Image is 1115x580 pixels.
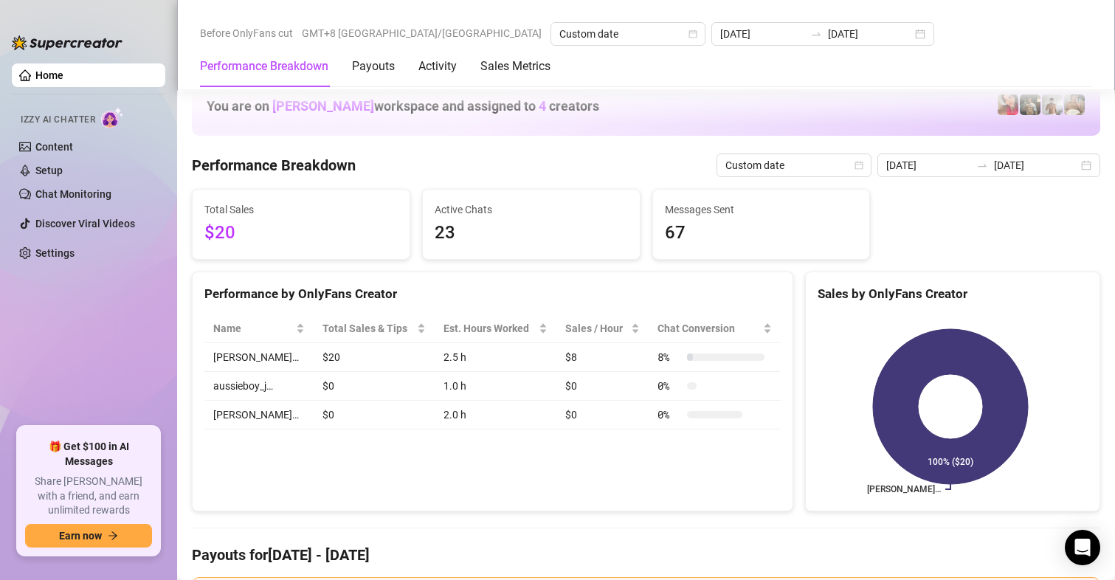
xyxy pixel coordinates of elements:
[565,320,628,336] span: Sales / Hour
[35,247,75,259] a: Settings
[867,484,941,494] text: [PERSON_NAME]…
[204,284,781,304] div: Performance by OnlyFans Creator
[443,320,536,336] div: Est. Hours Worked
[35,141,73,153] a: Content
[25,440,152,469] span: 🎁 Get $100 in AI Messages
[435,201,628,218] span: Active Chats
[35,165,63,176] a: Setup
[435,401,556,429] td: 2.0 h
[828,26,912,42] input: End date
[657,349,681,365] span: 8 %
[1020,94,1040,115] img: Tony
[314,314,435,343] th: Total Sales & Tips
[657,320,760,336] span: Chat Conversion
[21,113,95,127] span: Izzy AI Chatter
[200,22,293,44] span: Before OnlyFans cut
[101,107,124,128] img: AI Chatter
[302,22,542,44] span: GMT+8 [GEOGRAPHIC_DATA]/[GEOGRAPHIC_DATA]
[657,407,681,423] span: 0 %
[25,474,152,518] span: Share [PERSON_NAME] with a friend, and earn unlimited rewards
[1065,530,1100,565] div: Open Intercom Messenger
[435,219,628,247] span: 23
[657,378,681,394] span: 0 %
[855,161,863,170] span: calendar
[810,28,822,40] span: swap-right
[108,531,118,541] span: arrow-right
[688,30,697,38] span: calendar
[649,314,781,343] th: Chat Conversion
[35,188,111,200] a: Chat Monitoring
[192,155,356,176] h4: Performance Breakdown
[556,401,649,429] td: $0
[725,154,863,176] span: Custom date
[200,58,328,75] div: Performance Breakdown
[192,545,1100,565] h4: Payouts for [DATE] - [DATE]
[665,219,858,247] span: 67
[818,284,1088,304] div: Sales by OnlyFans Creator
[12,35,122,50] img: logo-BBDzfeDw.svg
[480,58,550,75] div: Sales Metrics
[810,28,822,40] span: to
[976,159,988,171] span: to
[213,320,293,336] span: Name
[314,401,435,429] td: $0
[352,58,395,75] div: Payouts
[204,372,314,401] td: aussieboy_j…
[207,98,599,114] h1: You are on workspace and assigned to creators
[204,343,314,372] td: [PERSON_NAME]…
[314,343,435,372] td: $20
[665,201,858,218] span: Messages Sent
[1042,94,1063,115] img: aussieboy_j
[35,218,135,229] a: Discover Viral Videos
[418,58,457,75] div: Activity
[435,372,556,401] td: 1.0 h
[435,343,556,372] td: 2.5 h
[556,314,649,343] th: Sales / Hour
[976,159,988,171] span: swap-right
[204,219,398,247] span: $20
[539,98,546,114] span: 4
[720,26,804,42] input: Start date
[314,372,435,401] td: $0
[1064,94,1085,115] img: Aussieboy_jfree
[35,69,63,81] a: Home
[556,343,649,372] td: $8
[556,372,649,401] td: $0
[322,320,414,336] span: Total Sales & Tips
[272,98,374,114] span: [PERSON_NAME]
[25,524,152,548] button: Earn nowarrow-right
[204,314,314,343] th: Name
[994,157,1078,173] input: End date
[998,94,1018,115] img: Vanessa
[204,201,398,218] span: Total Sales
[59,530,102,542] span: Earn now
[886,157,970,173] input: Start date
[204,401,314,429] td: [PERSON_NAME]…
[559,23,697,45] span: Custom date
